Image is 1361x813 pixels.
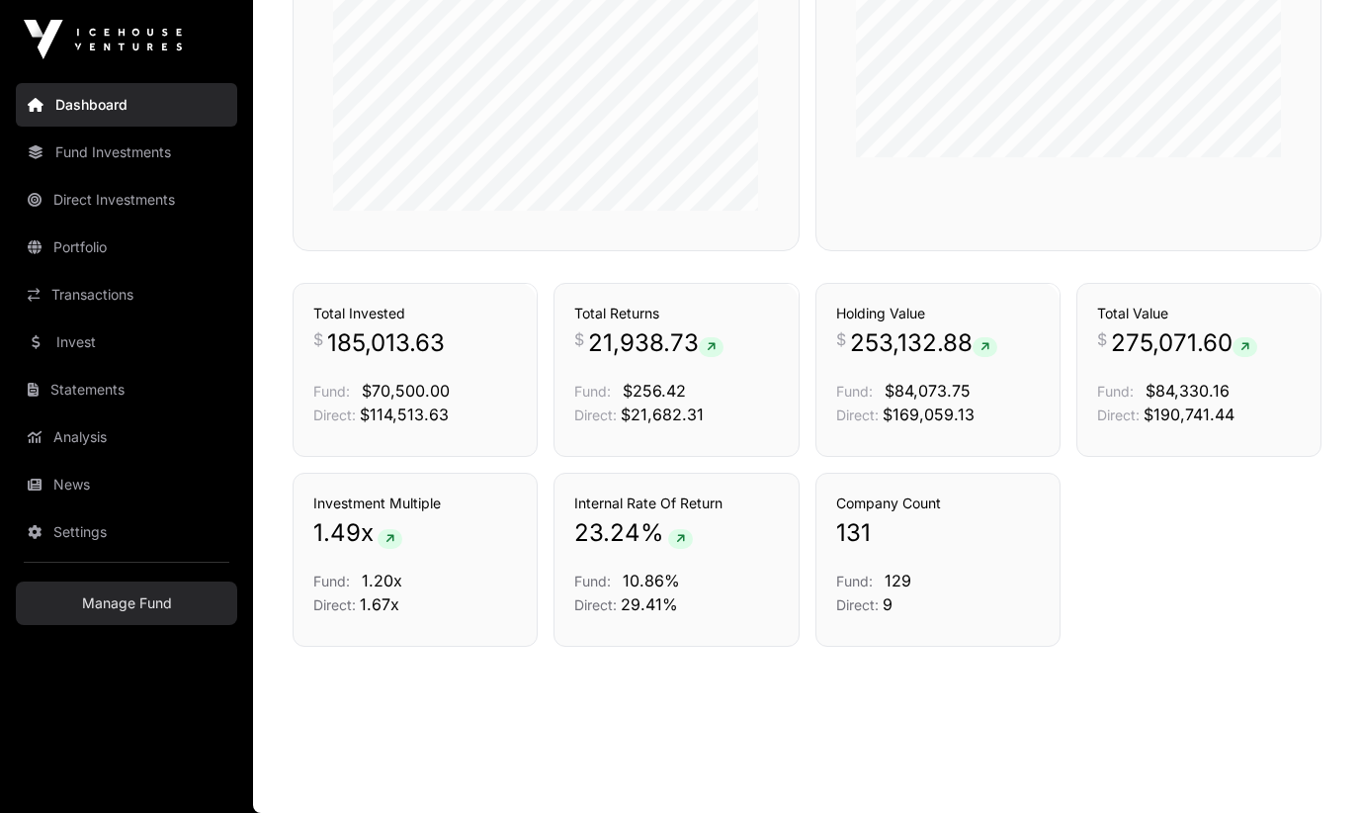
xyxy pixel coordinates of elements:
a: Statements [16,368,237,411]
span: 129 [885,571,911,590]
a: Analysis [16,415,237,459]
span: $70,500.00 [362,381,450,401]
span: % [640,517,664,549]
span: 1.49 [313,517,361,549]
span: Direct: [313,596,356,613]
a: Direct Investments [16,178,237,222]
h3: Total Value [1097,304,1301,323]
span: Fund: [313,383,350,400]
h3: Internal Rate Of Return [574,494,778,513]
span: $21,682.31 [621,405,704,424]
span: Direct: [836,596,879,613]
span: Direct: [836,406,879,423]
span: 131 [836,517,871,549]
span: 9 [883,594,893,614]
a: Invest [16,320,237,364]
h3: Investment Multiple [313,494,517,513]
span: 29.41% [621,594,678,614]
img: Icehouse Ventures Logo [24,20,182,59]
span: 10.86% [623,571,680,590]
span: Direct: [1097,406,1140,423]
span: $256.42 [623,381,686,401]
a: Transactions [16,273,237,316]
a: News [16,463,237,506]
span: $84,330.16 [1146,381,1230,401]
span: 275,071.60 [1111,327,1257,359]
a: Settings [16,510,237,554]
span: 23.24 [574,517,640,549]
a: Portfolio [16,226,237,269]
span: Fund: [1097,383,1134,400]
span: Fund: [313,573,350,589]
a: Dashboard [16,83,237,127]
span: Fund: [574,573,611,589]
span: 1.67x [360,594,399,614]
span: 185,013.63 [327,327,445,359]
span: $ [574,327,584,351]
span: $ [1097,327,1107,351]
a: Manage Fund [16,582,237,625]
span: $190,741.44 [1144,405,1234,424]
span: Direct: [313,406,356,423]
span: Fund: [574,383,611,400]
span: $84,073.75 [885,381,971,401]
span: Fund: [836,573,873,589]
h3: Holding Value [836,304,1040,323]
span: $ [836,327,846,351]
span: 253,132.88 [850,327,997,359]
span: Direct: [574,406,617,423]
h3: Total Returns [574,304,778,323]
span: 21,938.73 [588,327,723,359]
span: x [361,517,374,549]
span: $169,059.13 [883,405,975,424]
iframe: Chat Widget [1262,718,1361,813]
span: 1.20x [362,571,402,590]
h3: Total Invested [313,304,517,323]
span: $114,513.63 [360,405,449,424]
span: $ [313,327,323,351]
span: Direct: [574,596,617,613]
span: Fund: [836,383,873,400]
h3: Company Count [836,494,1040,513]
a: Fund Investments [16,131,237,174]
